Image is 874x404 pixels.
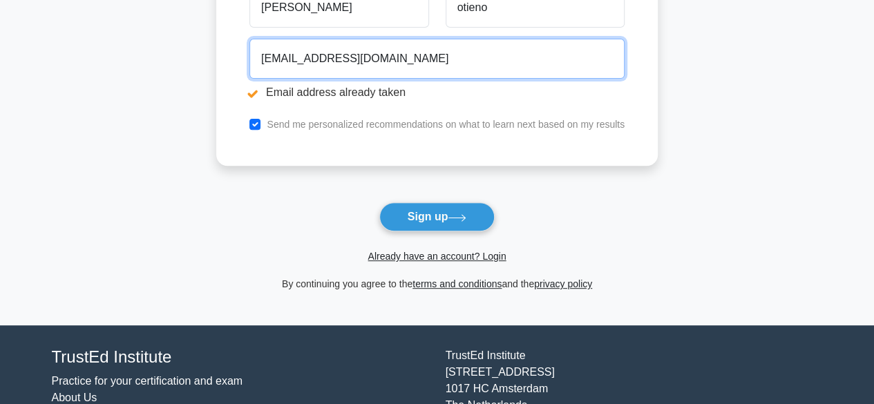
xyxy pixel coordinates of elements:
[412,278,502,289] a: terms and conditions
[534,278,592,289] a: privacy policy
[368,251,506,262] a: Already have an account? Login
[379,202,495,231] button: Sign up
[249,84,625,101] li: Email address already taken
[208,276,666,292] div: By continuing you agree to the and the
[52,392,97,403] a: About Us
[52,375,243,387] a: Practice for your certification and exam
[52,347,429,367] h4: TrustEd Institute
[267,119,625,130] label: Send me personalized recommendations on what to learn next based on my results
[249,39,625,79] input: Email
